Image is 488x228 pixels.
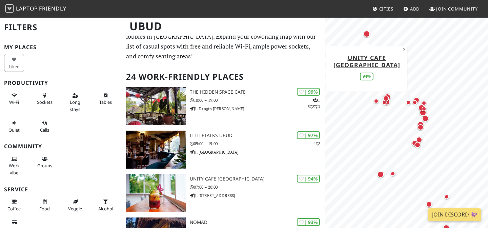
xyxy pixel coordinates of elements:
[420,105,428,113] div: Map marker
[122,131,325,169] a: Littletalks Ubud | 97% 1 Littletalks Ubud 09:00 – 19:00 Jl. [GEOGRAPHIC_DATA]
[190,176,325,182] h3: Unity Cafe [GEOGRAPHIC_DATA]
[122,87,325,125] a: The Hidden Space Cafe | 99% 157 The Hidden Space Cafe 10:00 – 19:00 Jl. Dangin [PERSON_NAME]
[404,98,412,107] div: Map marker
[417,103,426,113] div: Map marker
[4,186,118,193] h3: Service
[37,163,52,169] span: Group tables
[190,192,325,199] p: Jl. [STREET_ADDRESS]
[4,80,118,86] h3: Productivity
[314,140,320,147] p: 1
[383,92,392,102] div: Map marker
[96,196,116,214] button: Alcohol
[416,123,425,132] div: Map marker
[98,206,113,212] span: Alcohol
[8,127,20,133] span: Quiet
[65,196,85,214] button: Veggie
[126,87,186,125] img: The Hidden Space Cafe
[380,98,388,107] div: Map marker
[436,6,478,12] span: Join Community
[4,153,24,178] button: Work vibe
[65,90,85,115] button: Long stays
[297,218,320,226] div: | 93%
[421,114,430,123] div: Map marker
[416,120,425,129] div: Map marker
[4,44,118,51] h3: My Places
[190,184,325,190] p: 07:00 – 20:00
[35,90,55,108] button: Sockets
[4,143,118,150] h3: Community
[410,6,420,12] span: Add
[420,99,428,107] div: Map marker
[427,3,481,15] a: Join Community
[297,175,320,183] div: | 94%
[413,140,422,149] div: Map marker
[389,170,397,178] div: Map marker
[412,96,421,104] div: Map marker
[411,98,419,107] div: Map marker
[4,196,24,214] button: Coffee
[418,108,428,117] div: Map marker
[40,127,49,133] span: Video/audio calls
[39,206,50,212] span: Food
[35,117,55,135] button: Calls
[190,89,325,95] h3: The Hidden Space Cafe
[190,106,325,112] p: Jl. Dangin [PERSON_NAME]
[96,90,116,108] button: Tables
[376,170,385,179] div: Map marker
[382,94,390,103] div: Map marker
[7,206,21,212] span: Coffee
[39,5,66,12] span: Friendly
[360,73,373,80] div: 94%
[37,99,53,105] span: Power sockets
[297,131,320,139] div: | 97%
[190,97,325,103] p: 10:00 – 19:00
[410,139,419,148] div: Map marker
[190,133,325,138] h3: Littletalks Ubud
[415,135,424,144] div: Map marker
[126,131,186,169] img: Littletalks Ubud
[190,140,325,147] p: 09:00 – 19:00
[99,99,112,105] span: Work-friendly tables
[4,17,118,38] h2: Filters
[16,5,38,12] span: Laptop
[401,46,407,53] button: Close popup
[35,196,55,214] button: Food
[35,153,55,171] button: Groups
[124,17,324,36] h1: Ubud
[190,149,325,155] p: Jl. [GEOGRAPHIC_DATA]
[5,4,14,13] img: LaptopFriendly
[4,90,24,108] button: Wi-Fi
[370,3,396,15] a: Cities
[68,206,82,212] span: Veggie
[70,99,80,112] span: Long stays
[308,97,320,110] p: 1 5 7
[126,66,321,87] h2: 24 Work-Friendly Places
[379,6,393,12] span: Cities
[297,88,320,96] div: | 99%
[126,174,186,212] img: Unity Cafe Bali
[401,3,423,15] a: Add
[9,99,19,105] span: Stable Wi-Fi
[362,29,371,39] div: Map marker
[190,220,325,225] h3: Nomad
[122,174,325,212] a: Unity Cafe Bali | 94% Unity Cafe [GEOGRAPHIC_DATA] 07:00 – 20:00 Jl. [STREET_ADDRESS]
[4,117,24,135] button: Quiet
[5,3,66,15] a: LaptopFriendly LaptopFriendly
[372,97,380,105] div: Map marker
[9,163,20,175] span: People working
[333,54,400,69] a: Unity Cafe [GEOGRAPHIC_DATA]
